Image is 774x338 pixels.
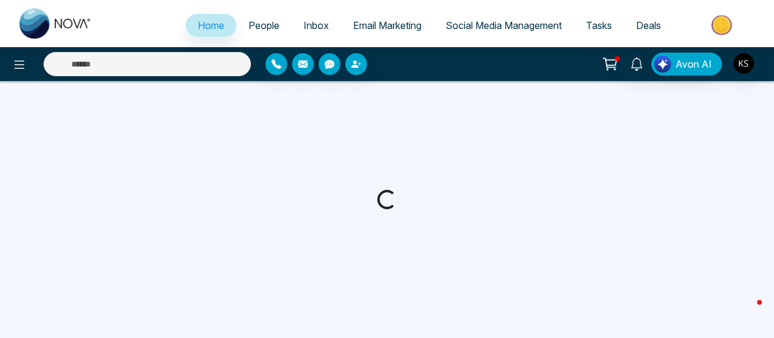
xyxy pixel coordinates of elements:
[586,19,612,31] span: Tasks
[291,14,341,37] a: Inbox
[249,19,279,31] span: People
[198,19,224,31] span: Home
[733,53,754,74] img: User Avatar
[636,19,661,31] span: Deals
[675,57,712,71] span: Avon AI
[446,19,562,31] span: Social Media Management
[679,11,767,39] img: Market-place.gif
[733,297,762,326] iframe: Intercom live chat
[434,14,574,37] a: Social Media Management
[624,14,673,37] a: Deals
[341,14,434,37] a: Email Marketing
[304,19,329,31] span: Inbox
[353,19,421,31] span: Email Marketing
[186,14,236,37] a: Home
[651,53,722,76] button: Avon AI
[236,14,291,37] a: People
[19,8,92,39] img: Nova CRM Logo
[654,56,671,73] img: Lead Flow
[574,14,624,37] a: Tasks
